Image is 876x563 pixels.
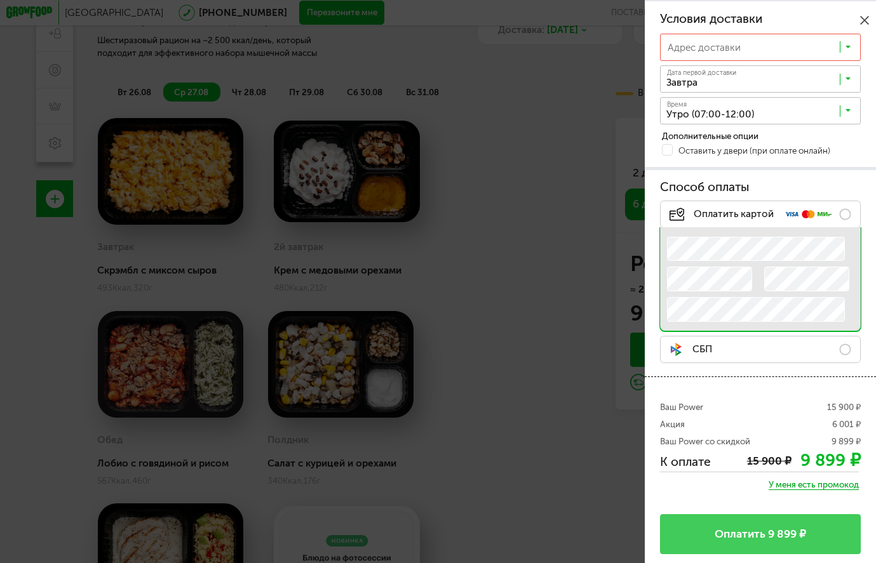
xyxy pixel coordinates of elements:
[660,179,861,195] h3: Способ оплаты
[662,131,861,141] div: Дополнительные опции
[660,11,861,27] h3: Условия доставки
[660,418,685,430] span: Акция
[800,453,861,468] div: 9 899 ₽
[667,102,687,109] span: Время
[670,343,711,356] span: СБП
[832,435,861,447] span: 9 899 ₽
[667,70,736,77] span: Дата первой доставки
[747,454,792,468] div: 15 900 ₽
[670,207,773,222] span: Оплатить картой
[670,343,683,356] img: sbp-pay.a0b1cb1.svg
[660,401,703,413] span: Ваш Power
[678,147,830,155] span: Оставить у двери (при оплате онлайн)
[663,41,746,55] span: Адрес доставки
[769,479,859,490] span: У меня есть промокод
[827,401,861,413] span: 15 900 ₽
[660,456,711,468] h3: К оплате
[660,435,750,447] span: Ваш Power со скидкой
[832,418,861,430] span: 6 001 ₽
